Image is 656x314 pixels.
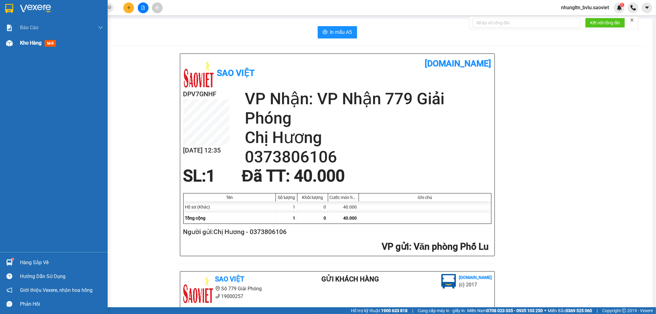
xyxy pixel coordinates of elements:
[108,6,111,9] span: close-circle
[215,294,220,299] span: phone
[183,58,214,89] img: logo.jpg
[381,308,408,313] strong: 1900 633 818
[215,286,220,291] span: environment
[20,40,42,46] span: Kho hàng
[630,5,636,10] img: phone-icon
[184,201,276,213] div: Hồ sơ (Khác)
[318,26,357,38] button: printerIn mẫu A5
[324,216,326,221] span: 0
[20,300,103,309] div: Phản hồi
[183,227,489,237] h2: Người gửi: Chị Hương - 0373806106
[297,201,328,213] div: 0
[215,275,245,283] b: Sao Việt
[459,281,492,288] li: (c) 2017
[590,19,620,26] span: Kết nối tổng đài
[20,272,103,281] div: Hướng dẫn sử dụng
[32,36,149,94] h2: VP Nhận: VP Nhận 779 Giải Phóng
[382,241,409,252] span: VP gửi
[544,309,546,312] span: ⚪️
[3,36,50,46] h2: DPV7GNHF
[6,273,12,279] span: question-circle
[155,6,159,10] span: aim
[20,258,103,267] div: Hàng sắp về
[12,258,14,260] sup: 1
[141,6,145,10] span: file-add
[630,18,634,22] span: close
[3,5,34,36] img: logo.jpg
[473,18,580,28] input: Nhập số tổng đài
[412,307,413,314] span: |
[20,286,93,294] span: Giới thiệu Vexere, nhận hoa hồng
[467,307,543,314] span: Miền Nam
[245,147,491,167] h2: 0373806106
[644,5,650,10] span: caret-down
[566,308,592,313] strong: 0369 525 060
[597,307,598,314] span: |
[183,274,213,305] img: logo.jpg
[351,307,408,314] span: Hỗ trợ kỹ thuật:
[185,195,274,200] div: Tên
[441,274,456,289] img: logo.jpg
[425,58,491,69] b: [DOMAIN_NAME]
[620,3,624,7] sup: 1
[123,2,134,13] button: plus
[344,216,357,221] span: 40.000
[585,18,625,28] button: Kết nối tổng đài
[276,201,297,213] div: 1
[556,4,614,11] span: nhungltn_bvlu.saoviet
[82,5,149,15] b: [DOMAIN_NAME]
[299,195,326,200] div: Khối lượng
[45,40,56,47] span: mới
[127,6,131,10] span: plus
[360,195,490,200] div: Ghi chú
[5,4,13,13] img: logo-vxr
[6,301,12,307] span: message
[183,285,297,292] li: Số 779 Giải Phóng
[328,201,359,213] div: 40.000
[183,240,489,253] h2: : Văn phòng Phố Lu
[330,28,352,36] span: In mẫu A5
[293,216,296,221] span: 1
[206,166,216,185] span: 1
[6,259,13,266] img: warehouse-icon
[6,40,13,46] img: warehouse-icon
[418,307,466,314] span: Cung cấp máy in - giấy in:
[217,68,255,78] b: Sao Việt
[152,2,163,13] button: aim
[642,2,652,13] button: caret-down
[37,14,75,25] b: Sao Việt
[622,308,626,313] span: copyright
[20,24,38,31] span: Báo cáo
[183,145,229,156] h2: [DATE] 12:35
[621,3,623,7] span: 1
[6,25,13,31] img: solution-icon
[138,2,149,13] button: file-add
[245,89,491,128] h2: VP Nhận: VP Nhận 779 Giải Phóng
[6,287,12,293] span: notification
[548,307,592,314] span: Miền Bắc
[185,216,206,221] span: Tổng cộng
[183,166,206,185] span: SL:
[330,195,357,200] div: Cước món hàng
[108,5,111,11] span: close-circle
[277,195,296,200] div: Số lượng
[487,308,543,313] strong: 0708 023 035 - 0935 103 250
[183,89,229,99] h2: DPV7GNHF
[617,5,622,10] img: icon-new-feature
[321,275,379,283] b: Gửi khách hàng
[245,128,491,147] h2: Chị Hương
[183,292,297,300] li: 19000257
[323,30,328,35] span: printer
[242,166,345,185] span: Đã TT : 40.000
[98,25,103,30] span: down
[459,275,492,280] b: [DOMAIN_NAME]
